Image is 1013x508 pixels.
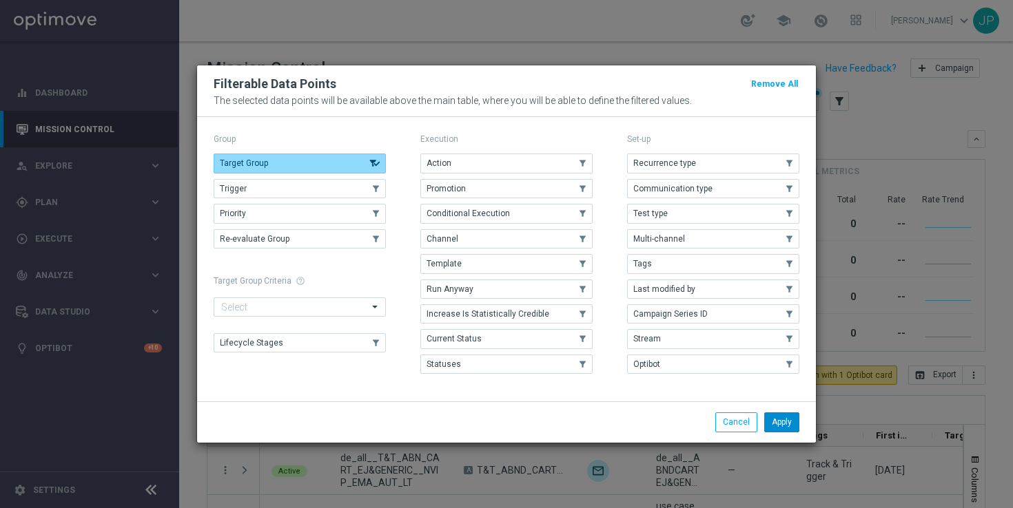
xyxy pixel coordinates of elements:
button: Optibot [627,354,799,374]
button: Current Status [420,329,593,348]
button: Promotion [420,179,593,198]
button: Cancel [715,412,757,432]
button: Remove All [750,76,799,92]
button: Trigger [214,179,386,198]
p: Group [214,134,386,145]
span: Communication type [633,184,713,193]
span: Target Group [220,158,268,168]
button: Apply [764,412,799,432]
span: Optibot [633,359,660,369]
span: Lifecycle Stages [220,338,283,348]
button: Action [420,154,593,173]
h2: Filterable Data Points [214,76,336,92]
button: Multi-channel [627,229,799,248]
button: Tags [627,254,799,273]
button: Conditional Execution [420,204,593,223]
button: Channel [420,229,593,248]
span: Recurrence type [633,158,696,168]
span: Trigger [220,184,247,193]
span: Channel [427,234,458,244]
span: help_outline [296,276,305,286]
h1: Target Group Criteria [214,276,386,286]
p: Set-up [627,134,799,145]
span: Stream [633,334,661,343]
span: Template [427,259,462,268]
button: Re-evaluate Group [214,229,386,248]
span: Conditional Execution [427,209,510,218]
button: Last modified by [627,279,799,299]
span: Run Anyway [427,284,473,294]
button: Stream [627,329,799,348]
span: Priority [220,209,246,218]
span: Increase Is Statistically Credible [427,309,549,319]
button: Test type [627,204,799,223]
span: Test type [633,209,668,218]
span: Promotion [427,184,466,193]
span: Last modified by [633,284,695,294]
button: Communication type [627,179,799,198]
span: Multi-channel [633,234,685,244]
button: Run Anyway [420,279,593,299]
button: Campaign Series ID [627,304,799,324]
span: Campaign Series ID [633,309,708,319]
button: Increase Is Statistically Credible [420,304,593,324]
p: Execution [420,134,593,145]
button: Template [420,254,593,273]
span: Tags [633,259,652,268]
span: Current Status [427,334,482,343]
button: Recurrence type [627,154,799,173]
button: Priority [214,204,386,223]
span: Re-evaluate Group [220,234,289,244]
span: Statuses [427,359,461,369]
button: Statuses [420,354,593,374]
button: Lifecycle Stages [214,333,386,352]
span: Action [427,158,451,168]
p: The selected data points will be available above the main table, where you will be able to define... [214,95,799,106]
button: Target Group [214,154,386,173]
